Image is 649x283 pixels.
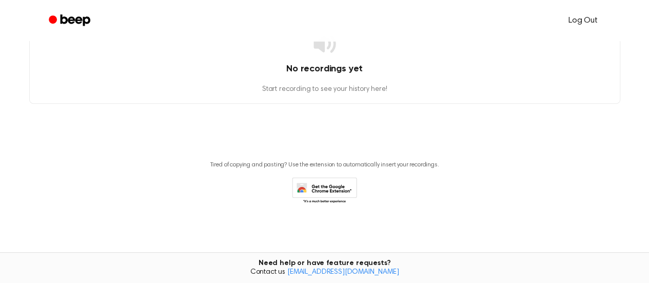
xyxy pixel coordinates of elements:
h4: No recordings yet [30,62,620,76]
a: Log Out [558,8,608,33]
a: Beep [42,11,100,31]
p: Start recording to see your history here! [30,84,620,95]
p: Tired of copying and pasting? Use the extension to automatically insert your recordings. [210,161,439,169]
a: [EMAIL_ADDRESS][DOMAIN_NAME] [287,269,399,276]
span: Contact us [6,268,643,277]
